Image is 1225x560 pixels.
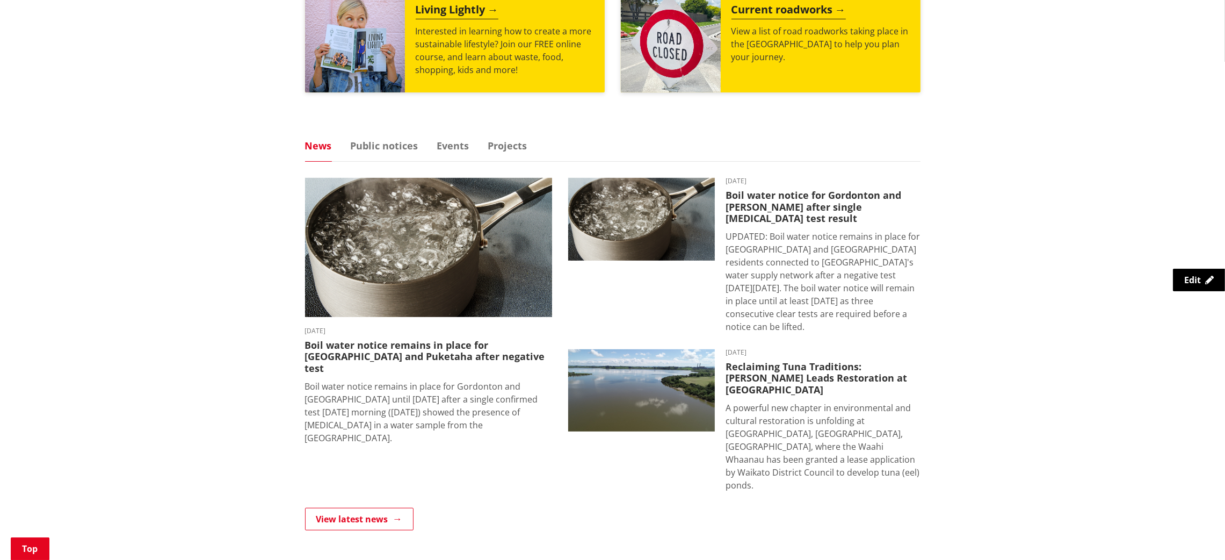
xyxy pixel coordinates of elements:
p: Interested in learning how to create a more sustainable lifestyle? Join our FREE online course, a... [416,25,594,76]
a: View latest news [305,508,414,530]
a: Edit [1173,269,1225,291]
h2: Current roadworks [731,3,846,19]
h3: Boil water notice remains in place for [GEOGRAPHIC_DATA] and Puketaha after negative test [305,340,552,375]
iframe: Messenger Launcher [1176,515,1214,554]
a: boil water notice gordonton puketaha [DATE] Boil water notice remains in place for [GEOGRAPHIC_DA... [305,178,552,444]
p: A powerful new chapter in environmental and cultural restoration is unfolding at [GEOGRAPHIC_DATA... [726,401,920,492]
p: Boil water notice remains in place for Gordonton and [GEOGRAPHIC_DATA] until [DATE] after a singl... [305,380,552,444]
time: [DATE] [305,328,552,334]
a: News [305,141,332,150]
a: Top [11,537,49,560]
h3: Reclaiming Tuna Traditions: [PERSON_NAME] Leads Restoration at [GEOGRAPHIC_DATA] [726,361,920,396]
h2: Living Lightly [416,3,498,19]
img: boil water notice [568,178,715,261]
a: boil water notice gordonton puketaha [DATE] Boil water notice for Gordonton and [PERSON_NAME] aft... [568,178,920,333]
p: View a list of road roadworks taking place in the [GEOGRAPHIC_DATA] to help you plan your journey. [731,25,910,63]
img: Waahi Lake [568,349,715,432]
p: UPDATED: Boil water notice remains in place for [GEOGRAPHIC_DATA] and [GEOGRAPHIC_DATA] residents... [726,230,920,333]
h3: Boil water notice for Gordonton and [PERSON_NAME] after single [MEDICAL_DATA] test result [726,190,920,225]
time: [DATE] [726,349,920,356]
a: Public notices [351,141,418,150]
a: Events [437,141,469,150]
img: boil water notice [305,178,552,317]
a: [DATE] Reclaiming Tuna Traditions: [PERSON_NAME] Leads Restoration at [GEOGRAPHIC_DATA] A powerfu... [568,349,920,492]
time: [DATE] [726,178,920,184]
a: Projects [488,141,527,150]
span: Edit [1184,274,1201,286]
